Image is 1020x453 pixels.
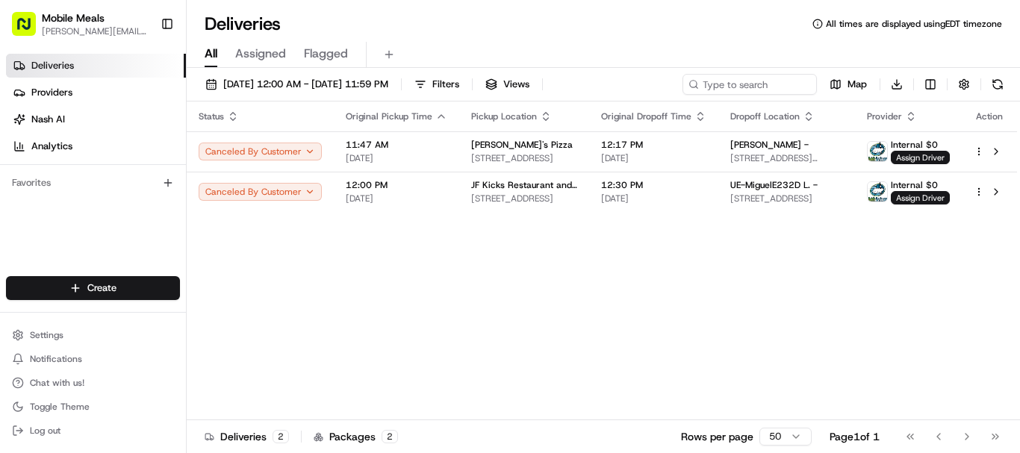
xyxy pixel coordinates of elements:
a: Providers [6,81,186,104]
span: Original Pickup Time [346,110,432,122]
span: [DATE] [601,152,706,164]
div: Favorites [6,171,180,195]
span: Provider [867,110,902,122]
button: Canceled By Customer [199,143,322,160]
span: [STREET_ADDRESS] [730,193,843,204]
span: All times are displayed using EDT timezone [826,18,1002,30]
span: 12:00 PM [346,179,447,191]
div: Action [974,110,1005,122]
span: JF Kicks Restaurant and Patio Bar [471,179,577,191]
span: [STREET_ADDRESS][PERSON_NAME] [730,152,843,164]
img: MM.png [868,142,887,161]
span: Deliveries [31,59,74,72]
button: Map [823,74,874,95]
span: Analytics [31,140,72,153]
div: 2 [382,430,398,443]
span: Original Dropoff Time [601,110,691,122]
span: Internal $0 [891,179,938,191]
span: 12:17 PM [601,139,706,151]
span: Dropoff Location [730,110,800,122]
span: All [205,45,217,63]
span: [DATE] [346,152,447,164]
button: Filters [408,74,466,95]
span: Create [87,281,116,295]
span: Settings [30,329,63,341]
button: Refresh [987,74,1008,95]
span: Providers [31,86,72,99]
a: Analytics [6,134,186,158]
div: Page 1 of 1 [830,429,880,444]
div: Deliveries [205,429,289,444]
span: [STREET_ADDRESS] [471,193,577,204]
span: Assigned [235,45,286,63]
button: Chat with us! [6,372,180,393]
span: Chat with us! [30,377,84,389]
button: Notifications [6,349,180,369]
button: Mobile Meals[PERSON_NAME][EMAIL_ADDRESS][DOMAIN_NAME] [6,6,155,42]
span: Filters [432,78,459,91]
a: Deliveries [6,54,186,78]
span: Log out [30,425,60,437]
span: 11:47 AM [346,139,447,151]
button: Mobile Meals [42,10,105,25]
span: Views [503,78,529,91]
span: [DATE] [346,193,447,204]
span: 12:30 PM [601,179,706,191]
span: [STREET_ADDRESS] [471,152,577,164]
span: Toggle Theme [30,401,90,413]
span: [PERSON_NAME]'s Pizza [471,139,573,151]
div: Packages [314,429,398,444]
span: UE-MiguelE232D L. - [730,179,818,191]
span: Internal $0 [891,139,938,151]
div: 2 [273,430,289,443]
span: Assign Driver [891,151,950,164]
input: Type to search [682,74,817,95]
button: Views [479,74,536,95]
button: Create [6,276,180,300]
span: Notifications [30,353,82,365]
span: [DATE] [601,193,706,204]
button: Canceled By Customer [199,183,322,201]
span: Nash AI [31,113,65,126]
a: Nash AI [6,107,186,131]
button: Log out [6,420,180,441]
button: Settings [6,325,180,346]
span: [DATE] 12:00 AM - [DATE] 11:59 PM [223,78,388,91]
img: MM.png [868,182,887,201]
p: Rows per page [681,429,753,444]
button: [DATE] 12:00 AM - [DATE] 11:59 PM [199,74,395,95]
h1: Deliveries [205,12,281,36]
span: [PERSON_NAME] - [730,139,809,151]
button: Toggle Theme [6,396,180,417]
span: Status [199,110,224,122]
span: Flagged [304,45,348,63]
button: [PERSON_NAME][EMAIL_ADDRESS][DOMAIN_NAME] [42,25,149,37]
span: Assign Driver [891,191,950,204]
span: Pickup Location [471,110,537,122]
span: Map [848,78,867,91]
